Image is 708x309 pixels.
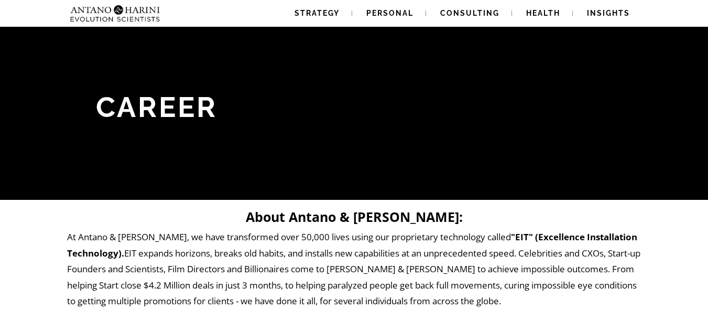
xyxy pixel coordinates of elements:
span: Health [526,9,560,17]
span: Insights [587,9,630,17]
span: Strategy [295,9,340,17]
span: Career [96,90,217,124]
strong: About Antano & [PERSON_NAME]: [246,208,463,226]
strong: "EIT" (Excellence Installation Technology). [67,231,637,259]
span: Consulting [440,9,499,17]
span: Personal [366,9,413,17]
